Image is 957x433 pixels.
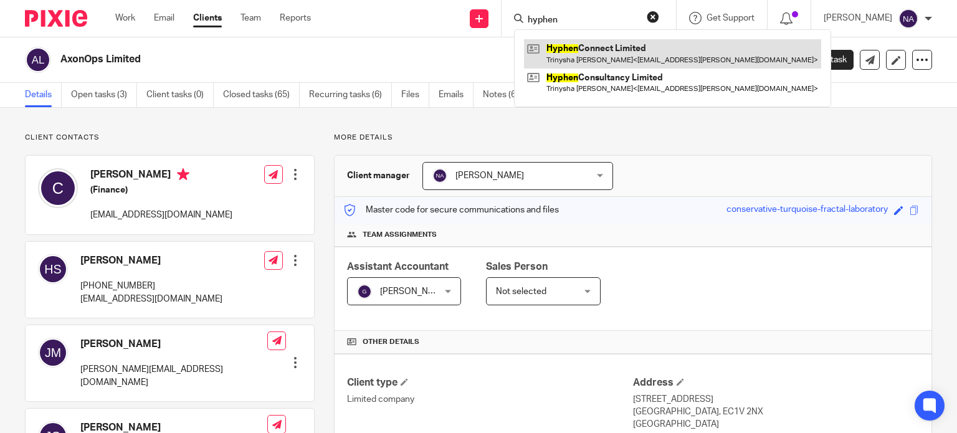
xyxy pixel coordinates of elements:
span: Other details [363,337,419,347]
a: Open tasks (3) [71,83,137,107]
p: Master code for secure communications and files [344,204,559,216]
img: svg%3E [898,9,918,29]
img: svg%3E [38,338,68,368]
p: [GEOGRAPHIC_DATA], EC1V 2NX [633,406,919,418]
a: Details [25,83,62,107]
p: Limited company [347,393,633,406]
a: Closed tasks (65) [223,83,300,107]
p: [GEOGRAPHIC_DATA] [633,418,919,431]
h4: [PERSON_NAME] [80,254,222,267]
a: Work [115,12,135,24]
h4: Client type [347,376,633,389]
span: [PERSON_NAME] [380,287,449,296]
i: Primary [177,168,189,181]
span: Assistant Accountant [347,262,449,272]
p: [PERSON_NAME] [824,12,892,24]
span: Not selected [496,287,546,296]
span: Team assignments [363,230,437,240]
a: Client tasks (0) [146,83,214,107]
button: Clear [647,11,659,23]
a: Clients [193,12,222,24]
a: Email [154,12,174,24]
h2: AxonOps Limited [60,53,622,66]
span: [PERSON_NAME] [455,171,524,180]
img: svg%3E [432,168,447,183]
div: conservative-turquoise-fractal-laboratory [726,203,888,217]
a: Files [401,83,429,107]
p: [PERSON_NAME][EMAIL_ADDRESS][DOMAIN_NAME] [80,363,267,389]
a: Reports [280,12,311,24]
h5: (Finance) [90,184,232,196]
a: Notes (6) [483,83,528,107]
h4: [PERSON_NAME] [90,168,232,184]
p: [PHONE_NUMBER] [80,280,222,292]
a: Recurring tasks (6) [309,83,392,107]
p: Client contacts [25,133,315,143]
img: svg%3E [25,47,51,73]
img: svg%3E [38,254,68,284]
h3: Client manager [347,169,410,182]
p: [EMAIL_ADDRESS][DOMAIN_NAME] [80,293,222,305]
input: Search [526,15,639,26]
img: svg%3E [38,168,78,208]
span: Get Support [707,14,755,22]
p: [EMAIL_ADDRESS][DOMAIN_NAME] [90,209,232,221]
p: More details [334,133,932,143]
img: svg%3E [357,284,372,299]
span: Sales Person [486,262,548,272]
a: Team [240,12,261,24]
h4: [PERSON_NAME] [80,338,267,351]
img: Pixie [25,10,87,27]
p: [STREET_ADDRESS] [633,393,919,406]
h4: Address [633,376,919,389]
a: Emails [439,83,474,107]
